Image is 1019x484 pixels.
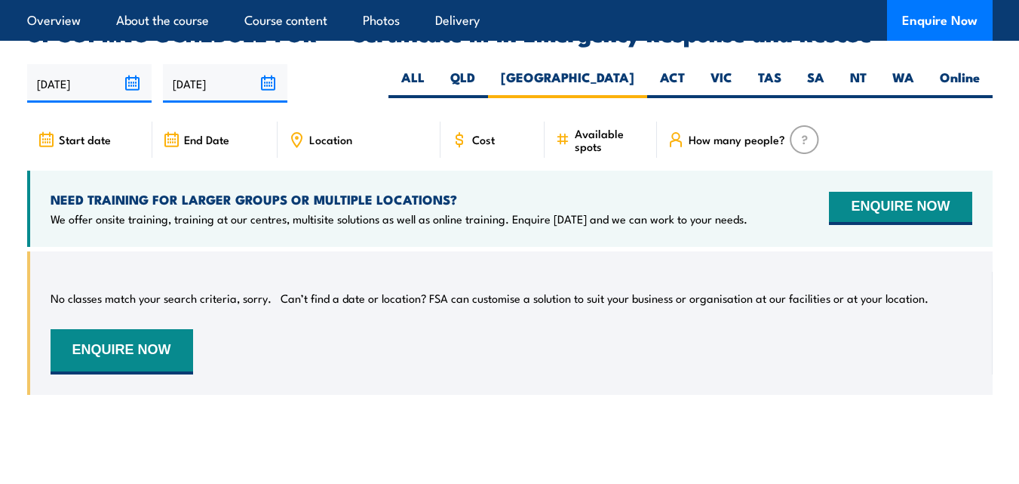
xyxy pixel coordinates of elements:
[879,69,927,98] label: WA
[163,64,287,103] input: To date
[647,69,698,98] label: ACT
[281,291,928,306] p: Can’t find a date or location? FSA can customise a solution to suit your business or organisation...
[488,69,647,98] label: [GEOGRAPHIC_DATA]
[27,64,152,103] input: From date
[51,191,747,208] h4: NEED TRAINING FOR LARGER GROUPS OR MULTIPLE LOCATIONS?
[472,133,495,146] span: Cost
[437,69,488,98] label: QLD
[575,127,646,153] span: Available spots
[184,133,229,146] span: End Date
[837,69,879,98] label: NT
[51,329,193,375] button: ENQUIRE NOW
[51,211,747,227] p: We offer onsite training, training at our centres, multisite solutions as well as online training...
[388,69,437,98] label: ALL
[59,133,111,146] span: Start date
[829,192,971,225] button: ENQUIRE NOW
[745,69,794,98] label: TAS
[51,291,272,306] p: No classes match your search criteria, sorry.
[27,23,993,42] h2: UPCOMING SCHEDULE FOR - "Certificate III in Emergency Response and Rescue"
[698,69,745,98] label: VIC
[794,69,837,98] label: SA
[309,133,352,146] span: Location
[927,69,993,98] label: Online
[689,133,785,146] span: How many people?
